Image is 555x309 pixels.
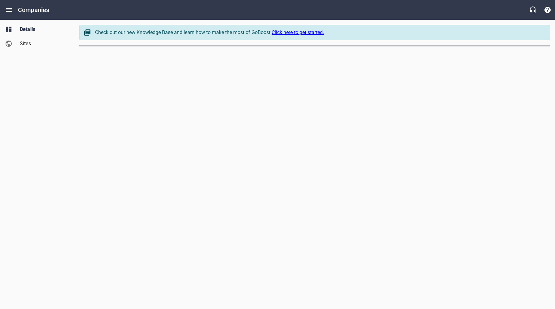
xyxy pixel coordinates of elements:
[540,2,555,17] button: Support Portal
[525,2,540,17] button: Live Chat
[18,5,49,15] h6: Companies
[95,29,544,36] div: Check out our new Knowledge Base and learn how to make the most of GoBoost.
[20,40,67,47] span: Sites
[272,29,324,35] a: Click here to get started.
[2,2,16,17] button: Open drawer
[20,26,67,33] span: Details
